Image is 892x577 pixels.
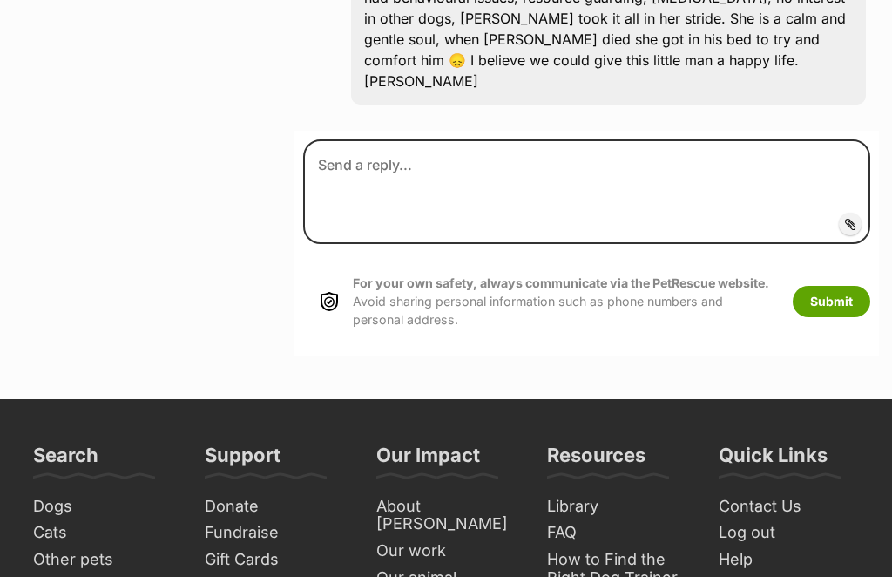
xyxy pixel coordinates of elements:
a: Donate [198,493,352,520]
a: FAQ [540,519,694,546]
h3: Search [33,443,98,478]
button: Submit [793,286,870,317]
a: Our work [369,538,524,565]
a: Gift Cards [198,546,352,574]
strong: For your own safety, always communicate via the PetRescue website. [353,275,769,290]
a: Contact Us [712,493,866,520]
h3: Our Impact [376,443,480,478]
a: Library [540,493,694,520]
p: Avoid sharing personal information such as phone numbers and personal address. [353,274,775,329]
a: Other pets [26,546,180,574]
a: Fundraise [198,519,352,546]
h3: Quick Links [719,443,828,478]
a: Help [712,546,866,574]
a: About [PERSON_NAME] [369,493,524,538]
h3: Support [205,443,280,478]
a: Log out [712,519,866,546]
h3: Resources [547,443,645,478]
a: Cats [26,519,180,546]
a: Dogs [26,493,180,520]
